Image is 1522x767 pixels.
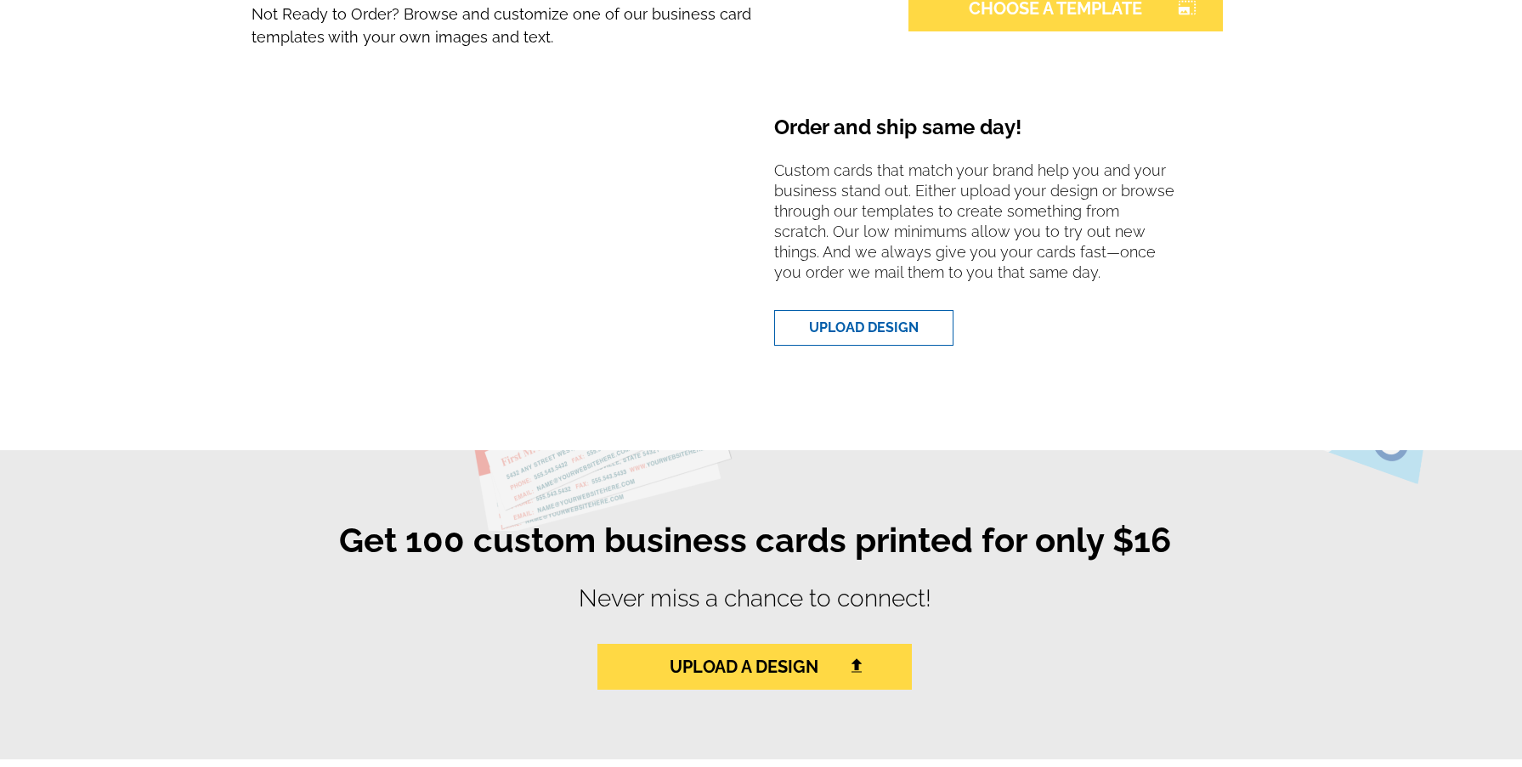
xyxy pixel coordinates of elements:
p: Never miss a chance to connect! [239,581,1271,630]
p: Not Ready to Order? Browse and customize one of our business card templates with your own images ... [252,3,836,48]
h1: Get 100 custom business cards printed for only $16 [239,520,1271,574]
h4: Order and ship same day! [774,116,1195,154]
p: Custom cards that match your brand help you and your business stand out. Either upload your desig... [774,161,1195,296]
iframe: LiveChat chat widget [1182,372,1522,767]
a: UPLOAD A DESIGN [597,644,912,690]
a: UPLOAD DESIGN [774,310,953,346]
